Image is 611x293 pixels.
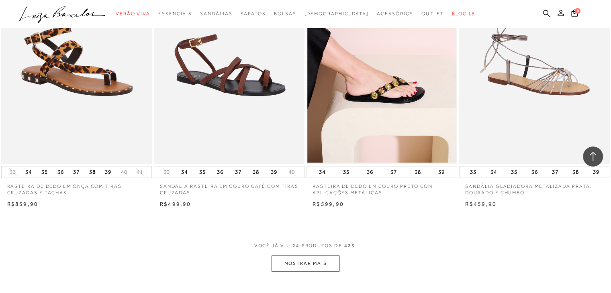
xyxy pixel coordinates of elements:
button: 39 [436,166,447,177]
span: Bolsas [274,11,296,16]
button: 0 [569,9,580,20]
button: 41 [134,168,145,175]
button: 39 [102,166,114,177]
a: RASTEIRA DE DEDO EM ONÇA COM TIRAS CRUZADAS E TACHAS [1,178,152,196]
button: 35 [197,166,208,177]
a: BLOG LB [452,6,475,21]
span: Sapatos [240,11,266,16]
button: 37 [550,166,561,177]
a: categoryNavScreenReaderText [421,6,444,21]
button: 40 [119,168,130,175]
span: 24 [292,242,300,248]
button: 40 [286,168,297,175]
button: MOSTRAR MAIS [272,255,339,271]
span: Acessórios [377,11,413,16]
button: 36 [215,166,226,177]
a: RASTEIRA DE DEDO EM COURO PRETO COM APLICAÇÕES METÁLICAS [307,178,457,196]
button: 37 [233,166,244,177]
span: Essenciais [158,11,192,16]
a: categoryNavScreenReaderText [240,6,266,21]
span: R$499,90 [160,200,191,207]
span: [DEMOGRAPHIC_DATA] [304,11,369,16]
button: 38 [412,166,423,177]
button: 37 [71,166,82,177]
a: categoryNavScreenReaderText [116,6,150,21]
button: 39 [591,166,602,177]
span: BLOG LB [452,11,475,16]
span: VOCÊ JÁ VIU PRODUTOS DE [254,242,357,248]
button: 34 [317,166,328,177]
span: R$859,90 [7,200,39,207]
button: 36 [55,166,66,177]
button: 35 [341,166,352,177]
button: 34 [179,166,190,177]
span: 425 [344,242,355,248]
a: categoryNavScreenReaderText [274,6,296,21]
button: 36 [529,166,540,177]
button: 33 [161,168,172,175]
a: categoryNavScreenReaderText [200,6,232,21]
a: categoryNavScreenReaderText [377,6,413,21]
span: Verão Viva [116,11,150,16]
button: 34 [23,166,34,177]
button: 38 [87,166,98,177]
a: SANDÁLIA RASTEIRA EM COURO CAFÉ COM TIRAS CRUZADAS [154,178,304,196]
a: noSubCategoriesText [304,6,369,21]
span: R$459,90 [465,200,497,207]
button: 39 [268,166,280,177]
a: SANDÁLIA GLADIADORA METALIZADA PRATA, DOURADO E CHUMBO [459,178,610,196]
button: 38 [570,166,581,177]
button: 36 [364,166,376,177]
span: 0 [575,8,580,14]
button: 33 [7,168,18,175]
span: Outlet [421,11,444,16]
button: 33 [468,166,479,177]
button: 34 [488,166,499,177]
button: 35 [509,166,520,177]
span: R$599,90 [313,200,344,207]
button: 35 [39,166,50,177]
a: categoryNavScreenReaderText [158,6,192,21]
button: 37 [388,166,399,177]
button: 38 [250,166,262,177]
span: Sandálias [200,11,232,16]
